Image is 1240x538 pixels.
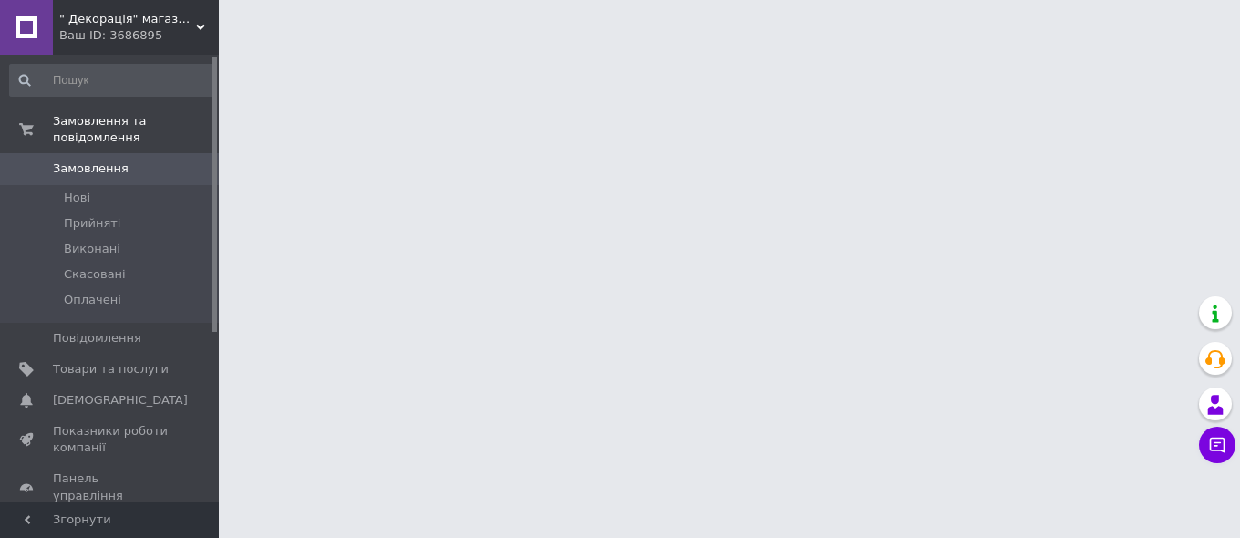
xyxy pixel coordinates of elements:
div: Ваш ID: 3686895 [59,27,219,44]
span: Виконані [64,241,120,257]
span: [DEMOGRAPHIC_DATA] [53,392,188,409]
span: Нові [64,190,90,206]
span: Замовлення [53,160,129,177]
span: Показники роботи компанії [53,423,169,456]
span: Товари та послуги [53,361,169,378]
span: " Декорація" магазин текстилю та декору для дому [59,11,196,27]
span: Прийняті [64,215,120,232]
span: Повідомлення [53,330,141,347]
input: Пошук [9,64,215,97]
span: Скасовані [64,266,126,283]
button: Чат з покупцем [1199,427,1235,463]
span: Замовлення та повідомлення [53,113,219,146]
span: Панель управління [53,471,169,503]
span: Оплачені [64,292,121,308]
